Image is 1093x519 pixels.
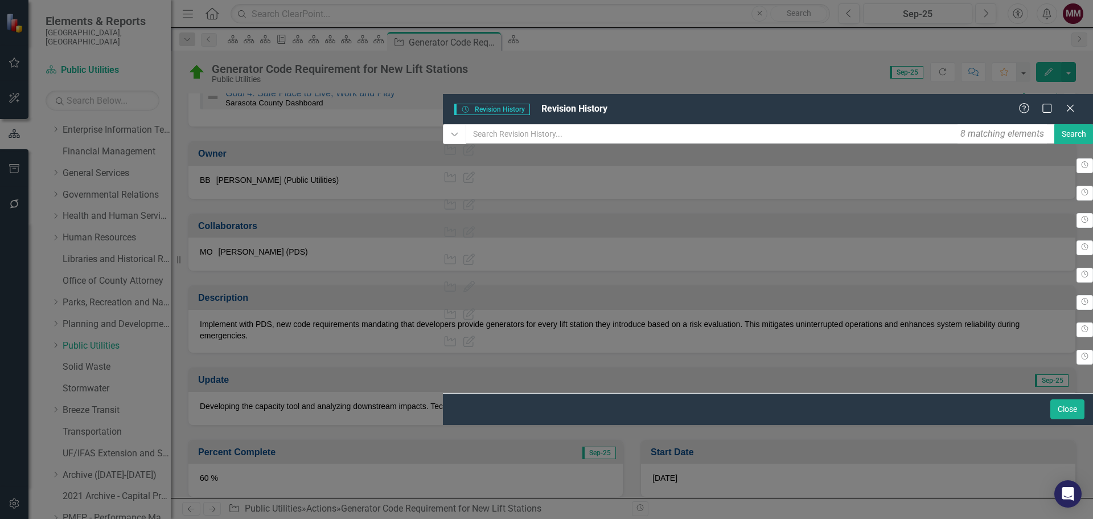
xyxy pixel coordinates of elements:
[958,125,1047,144] div: 8 matching elements
[1054,480,1082,508] div: Open Intercom Messenger
[541,103,607,114] span: Revision History
[454,104,530,115] span: Revision History
[466,124,1055,144] input: Search Revision History...
[1050,399,1084,419] button: Close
